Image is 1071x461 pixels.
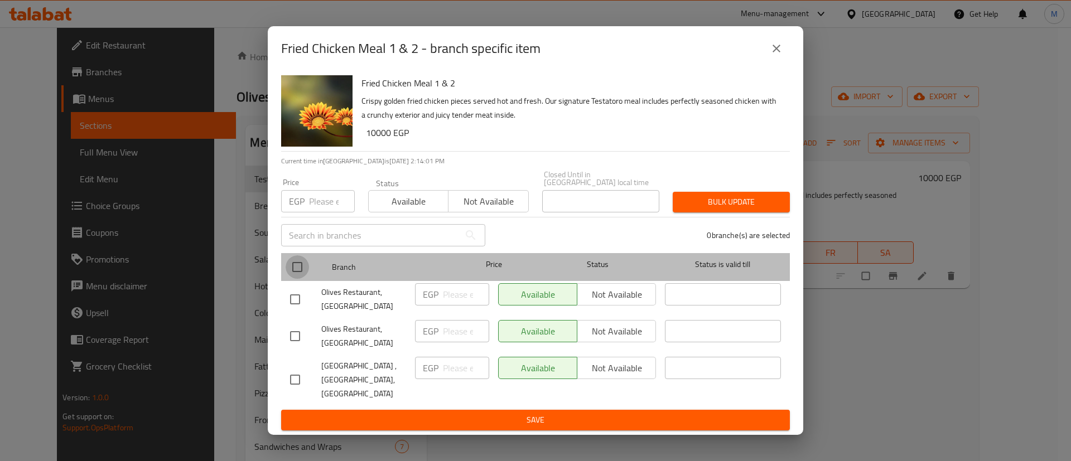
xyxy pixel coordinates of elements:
span: Not available [453,193,524,210]
p: EGP [423,324,438,338]
input: Please enter price [309,190,355,212]
span: Save [290,413,781,427]
h6: 10000 EGP [366,125,781,140]
span: Branch [332,260,448,274]
input: Search in branches [281,224,460,246]
button: Bulk update [673,192,790,212]
input: Please enter price [443,283,489,305]
p: EGP [289,195,305,208]
p: Crispy golden fried chicken pieces served hot and fresh. Our signature Testatoro meal includes pe... [361,94,781,122]
span: Olives Restaurant, [GEOGRAPHIC_DATA] [321,285,406,313]
button: close [763,35,790,62]
span: Status is valid till [665,258,781,271]
button: Save [281,410,790,430]
p: EGP [423,361,438,375]
p: Current time in [GEOGRAPHIC_DATA] is [DATE] 2:14:01 PM [281,156,790,166]
p: 0 branche(s) are selected [707,230,790,241]
p: EGP [423,288,438,301]
h6: Fried Chicken Meal 1 & 2 [361,75,781,91]
span: [GEOGRAPHIC_DATA] , [GEOGRAPHIC_DATA], [GEOGRAPHIC_DATA] [321,359,406,401]
input: Please enter price [443,320,489,342]
span: Price [457,258,531,271]
img: Fried Chicken Meal 1 & 2 [281,75,353,147]
input: Please enter price [443,357,489,379]
span: Olives Restaurant, [GEOGRAPHIC_DATA] [321,322,406,350]
button: Available [368,190,448,212]
span: Status [540,258,656,271]
h2: Fried Chicken Meal 1 & 2 - branch specific item [281,40,541,57]
span: Available [373,193,444,210]
span: Bulk update [682,195,781,209]
button: Not available [448,190,528,212]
